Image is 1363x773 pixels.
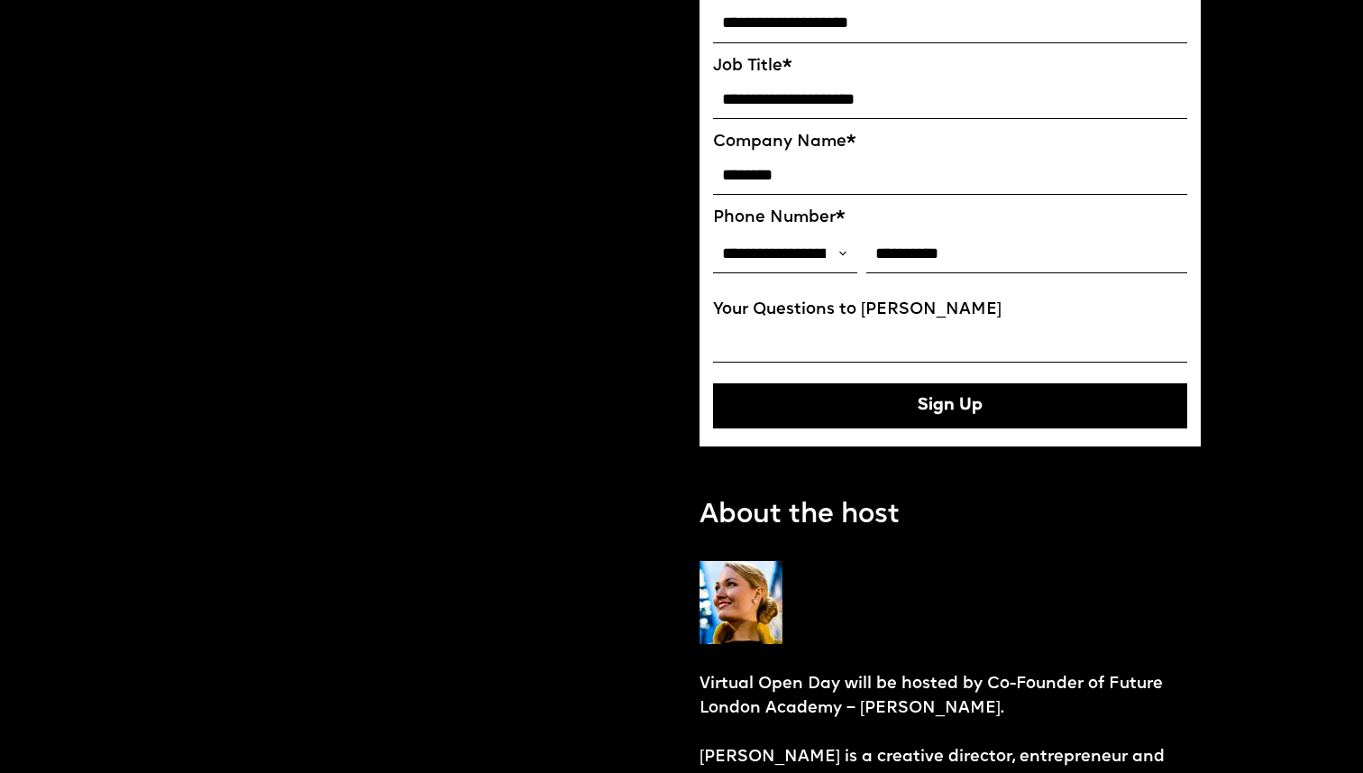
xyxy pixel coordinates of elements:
label: Phone Number [713,208,1187,228]
label: Company Name [713,133,1187,152]
label: Your Questions to [PERSON_NAME] [713,300,1187,320]
p: About the host [700,497,900,535]
button: Sign Up [713,383,1187,428]
label: Job Title [713,57,1187,77]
